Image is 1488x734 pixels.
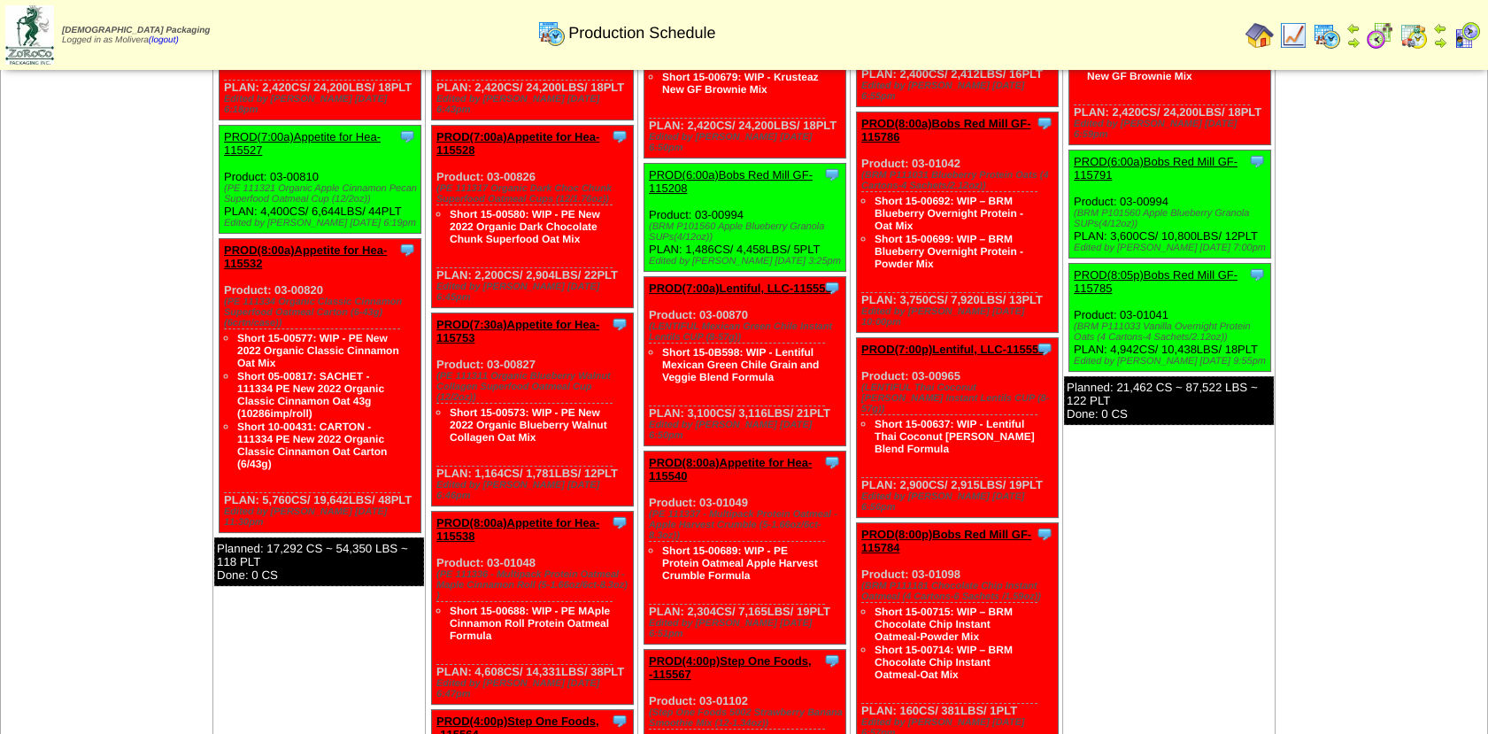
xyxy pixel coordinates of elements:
[649,707,845,729] div: (Step One Foods 5002 Strawberry Banana Smoothie Mix (12-1.34oz))
[1074,243,1270,253] div: Edited by [PERSON_NAME] [DATE] 7:00pm
[436,282,633,303] div: Edited by [PERSON_NAME] [DATE] 6:45pm
[649,221,845,243] div: (BRM P101560 Apple Blueberry Granola SUPs(4/12oz))
[224,130,381,157] a: PROD(7:00a)Appetite for Hea-115527
[823,166,841,183] img: Tooltip
[224,243,387,270] a: PROD(8:00a)Appetite for Hea-115532
[436,94,633,115] div: Edited by [PERSON_NAME] [DATE] 6:43pm
[1346,21,1361,35] img: arrowleft.gif
[644,452,846,645] div: Product: 03-01049 PLAN: 2,304CS / 7,165LBS / 19PLT
[398,241,416,259] img: Tooltip
[861,581,1058,602] div: (BRM P111181 Chocolate Chip Instant Oatmeal (4 Cartons-6 Sachets /1.59oz))
[1248,266,1266,283] img: Tooltip
[1399,21,1428,50] img: calendarinout.gif
[611,315,628,333] img: Tooltip
[823,652,841,669] img: Tooltip
[649,256,845,267] div: Edited by [PERSON_NAME] [DATE] 3:25pm
[1074,208,1270,229] div: (BRM P101560 Apple Blueberry Granola SUPs(4/12oz))
[649,618,845,639] div: Edited by [PERSON_NAME] [DATE] 6:51pm
[1433,35,1447,50] img: arrowright.gif
[611,514,628,531] img: Tooltip
[649,168,813,195] a: PROD(6:00a)Bobs Red Mill GF-115208
[436,371,633,403] div: (PE 111311 Organic Blueberry Walnut Collagen Superfood Oatmeal Cup (12/2oz))
[823,453,841,471] img: Tooltip
[1036,340,1053,358] img: Tooltip
[224,506,420,528] div: Edited by [PERSON_NAME] [DATE] 11:30pm
[224,218,420,228] div: Edited by [PERSON_NAME] [DATE] 6:19pm
[436,318,599,344] a: PROD(7:30a)Appetite for Hea-115753
[1036,114,1053,132] img: Tooltip
[861,170,1058,191] div: (BRM P111031 Blueberry Protein Oats (4 Cartons-4 Sachets/2.12oz))
[224,297,420,328] div: (PE 111334 Organic Classic Cinnamon Superfood Oatmeal Carton (6-43g)(6crtn/case))
[1453,21,1481,50] img: calendarcustomer.gif
[861,306,1058,328] div: Edited by [PERSON_NAME] [DATE] 10:00pm
[861,343,1045,356] a: PROD(7:00p)Lentiful, LLC-115552
[611,712,628,730] img: Tooltip
[662,346,819,383] a: Short 15-0B598: WIP - Lentiful Mexican Green Chile Grain and Veggie Blend Formula
[62,26,210,45] span: Logged in as Molivera
[649,420,845,441] div: Edited by [PERSON_NAME] [DATE] 6:50pm
[450,208,600,245] a: Short 15-00580: WIP - PE New 2022 Organic Dark Chocolate Chunk Superfood Oat Mix
[644,164,846,272] div: Product: 03-00994 PLAN: 1,486CS / 4,458LBS / 5PLT
[450,406,607,444] a: Short 15-00573: WIP - PE New 2022 Organic Blueberry Walnut Collagen Oat Mix
[432,512,634,705] div: Product: 03-01048 PLAN: 4,608CS / 14,331LBS / 38PLT
[875,644,1013,681] a: Short 15-00714: WIP – BRM Chocolate Chip Instant Oatmeal-Oat Mix
[861,81,1058,102] div: Edited by [PERSON_NAME] [DATE] 6:55pm
[1069,264,1271,372] div: Product: 03-01041 PLAN: 4,942CS / 10,438LBS / 18PLT
[1074,268,1237,295] a: PROD(8:05p)Bobs Red Mill GF-115785
[1074,119,1270,140] div: Edited by [PERSON_NAME] [DATE] 6:59pm
[149,35,179,45] a: (logout)
[861,528,1031,554] a: PROD(8:00p)Bobs Red Mill GF-115784
[1248,152,1266,170] img: Tooltip
[1366,21,1394,50] img: calendarblend.gif
[214,537,424,586] div: Planned: 17,292 CS ~ 54,350 LBS ~ 118 PLT Done: 0 CS
[649,654,811,681] a: PROD(4:00p)Step One Foods, -115567
[1074,321,1270,343] div: (BRM P111033 Vanilla Overnight Protein Oats (4 Cartons-4 Sachets/2.12oz))
[224,183,420,205] div: (PE 111321 Organic Apple Cinnamon Pecan Superfood Oatmeal Cup (12/2oz))
[649,456,812,483] a: PROD(8:00a)Appetite for Hea-115540
[432,126,634,308] div: Product: 03-00826 PLAN: 2,200CS / 2,904LBS / 22PLT
[861,382,1058,414] div: (LENTIFUL Thai Coconut [PERSON_NAME] Instant Lentils CUP (8-57g))
[1074,356,1270,367] div: Edited by [PERSON_NAME] [DATE] 9:55pm
[62,26,210,35] span: [DEMOGRAPHIC_DATA] Packaging
[875,606,1013,643] a: Short 15-00715: WIP – BRM Chocolate Chip Instant Oatmeal-Powder Mix
[1064,376,1274,425] div: Planned: 21,462 CS ~ 87,522 LBS ~ 122 PLT Done: 0 CS
[823,279,841,297] img: Tooltip
[237,370,384,420] a: Short 05-00817: SACHET - 111334 PE New 2022 Organic Classic Cinnamon Oat 43g (10286imp/roll)
[432,313,634,506] div: Product: 03-00827 PLAN: 1,164CS / 1,781LBS / 12PLT
[220,239,421,533] div: Product: 03-00820 PLAN: 5,760CS / 19,642LBS / 48PLT
[436,130,599,157] a: PROD(7:00a)Appetite for Hea-115528
[450,605,610,642] a: Short 15-00688: WIP - PE MAple Cinnamon Roll Protein Oatmeal Formula
[611,127,628,145] img: Tooltip
[436,516,599,543] a: PROD(8:00a)Appetite for Hea-115538
[1036,525,1053,543] img: Tooltip
[857,338,1059,518] div: Product: 03-00965 PLAN: 2,900CS / 2,915LBS / 19PLT
[875,233,1023,270] a: Short 15-00699: WIP – BRM Blueberry Overnight Protein - Powder Mix
[861,117,1030,143] a: PROD(8:00a)Bobs Red Mill GF-115786
[5,5,54,65] img: zoroco-logo-small.webp
[1313,21,1341,50] img: calendarprod.gif
[875,195,1023,232] a: Short 15-00692: WIP – BRM Blueberry Overnight Protein - Oat Mix
[1245,21,1274,50] img: home.gif
[1069,151,1271,259] div: Product: 03-00994 PLAN: 3,600CS / 10,800LBS / 12PLT
[857,112,1059,333] div: Product: 03-01042 PLAN: 3,750CS / 7,920LBS / 13PLT
[649,509,845,541] div: (PE 111337 - Multipack Protein Oatmeal - Apple Harvest Crumble (5-1.66oz/6ct-8.3oz))
[436,569,633,601] div: (PE 111336 - Multipack Protein Oatmeal - Maple Cinnamon Roll (5-1.66oz/6ct-8.3oz) )
[224,94,420,115] div: Edited by [PERSON_NAME] [DATE] 6:18pm
[649,321,845,343] div: (LENTIFUL Mexican Green Chile Instant Lentils CUP (8-57g))
[568,24,715,42] span: Production Schedule
[649,282,832,295] a: PROD(7:00a)Lentiful, LLC-115553
[662,545,818,582] a: Short 15-00689: WIP - PE Protein Oatmeal Apple Harvest Crumble Formula
[861,491,1058,513] div: Edited by [PERSON_NAME] [DATE] 6:56pm
[649,132,845,153] div: Edited by [PERSON_NAME] [DATE] 6:50pm
[662,71,819,96] a: Short 15-00679: WIP - Krusteaz New GF Brownie Mix
[1074,155,1237,182] a: PROD(6:00a)Bobs Red Mill GF-115791
[237,421,387,470] a: Short 10-00431: CARTON - 111334 PE New 2022 Organic Classic Cinnamon Oat Carton (6/43g)
[436,678,633,699] div: Edited by [PERSON_NAME] [DATE] 6:47pm
[220,126,421,234] div: Product: 03-00810 PLAN: 4,400CS / 6,644LBS / 44PLT
[537,19,566,47] img: calendarprod.gif
[436,183,633,205] div: (PE 111317 Organic Dark Choc Chunk Superfood Oatmeal Cups (12/1.76oz))
[398,127,416,145] img: Tooltip
[1346,35,1361,50] img: arrowright.gif
[1433,21,1447,35] img: arrowleft.gif
[875,418,1035,455] a: Short 15-00637: WIP - Lentiful Thai Coconut [PERSON_NAME] Blend Formula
